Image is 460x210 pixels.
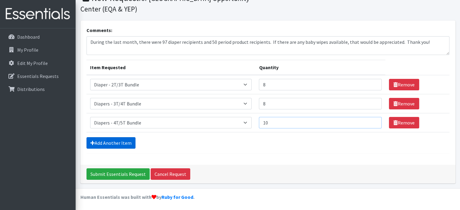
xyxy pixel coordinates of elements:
th: Item Requested [86,60,256,75]
strong: Human Essentials was built with by . [80,194,194,200]
a: Ruby for Good [161,194,193,200]
a: Remove [389,79,419,90]
a: My Profile [2,44,73,56]
p: Edit My Profile [17,60,48,66]
p: My Profile [17,47,38,53]
img: HumanEssentials [2,4,73,24]
th: Quantity [255,60,385,75]
input: Submit Essentials Request [86,168,150,180]
a: Remove [389,98,419,109]
label: Comments: [86,27,112,34]
p: Dashboard [17,34,40,40]
a: Cancel Request [151,168,190,180]
a: Distributions [2,83,73,95]
a: Essentials Requests [2,70,73,82]
a: Add Another Item [86,137,135,149]
p: Distributions [17,86,45,92]
a: Edit My Profile [2,57,73,69]
a: Dashboard [2,31,73,43]
a: Remove [389,117,419,128]
p: Essentials Requests [17,73,59,79]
